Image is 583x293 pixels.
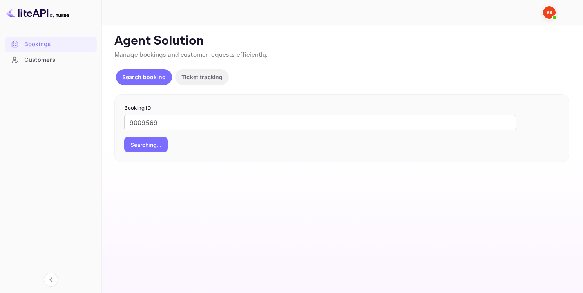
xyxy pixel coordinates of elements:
p: Booking ID [124,104,559,112]
p: Search booking [122,73,166,81]
a: Bookings [5,37,97,51]
span: Manage bookings and customer requests efficiently. [114,51,268,59]
button: Collapse navigation [44,273,58,287]
p: Ticket tracking [181,73,223,81]
p: Agent Solution [114,33,569,49]
div: Bookings [5,37,97,52]
img: LiteAPI logo [6,6,69,19]
img: Yandex Support [543,6,556,19]
button: Searching... [124,137,168,152]
div: Customers [5,52,97,68]
a: Customers [5,52,97,67]
div: Customers [24,56,93,65]
input: Enter Booking ID (e.g., 63782194) [124,115,516,130]
div: Bookings [24,40,93,49]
